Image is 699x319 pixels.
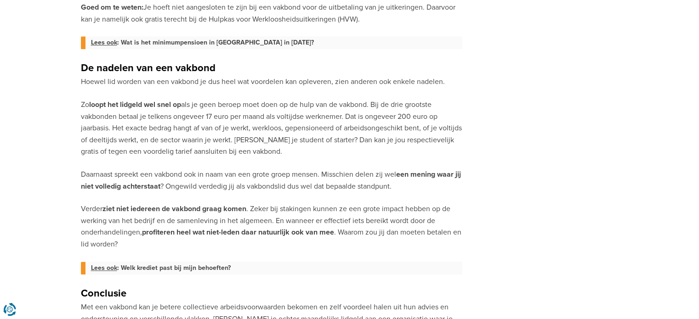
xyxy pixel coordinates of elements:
strong: Goed om te weten: [81,3,143,12]
p: Je hoeft niet aangesloten te zijn bij een vakbond voor de uitbetaling van je uitkeringen. Daarvoo... [81,2,462,25]
p: Zo als je geen beroep moet doen op de hulp van de vakbond. Bij de drie grootste vakbonden betaal ... [81,99,462,158]
span: Lees ook [91,264,117,272]
strong: ziet niet iedereen de vakbond graag komen [102,204,246,213]
strong: een mening waar jij niet volledig achterstaat [81,170,461,191]
span: Lees ook [91,39,117,46]
p: Hoewel lid worden van een vakbond je dus heel wat voordelen kan opleveren, zien anderen ook enkel... [81,76,462,88]
strong: loopt het lidgeld wel snel op [89,100,181,109]
strong: De nadelen van een vakbond [81,62,216,74]
strong: Conclusie [81,287,126,300]
a: Lees ook: Welk krediet past bij mijn behoeften? [91,262,462,274]
strong: profiteren heel wat niet-leden daar natuurlijk ook van mee [142,228,334,237]
p: Daarnaast spreekt een vakbond ook in naam van een grote groep mensen. Misschien delen zij wel ? O... [81,169,462,192]
p: Verder . Zeker bij stakingen kunnen ze een grote impact hebben op de werking van het bedrijf en d... [81,203,462,250]
a: Lees ook: Wat is het minimumpensioen in [GEOGRAPHIC_DATA] in [DATE]? [91,36,462,49]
